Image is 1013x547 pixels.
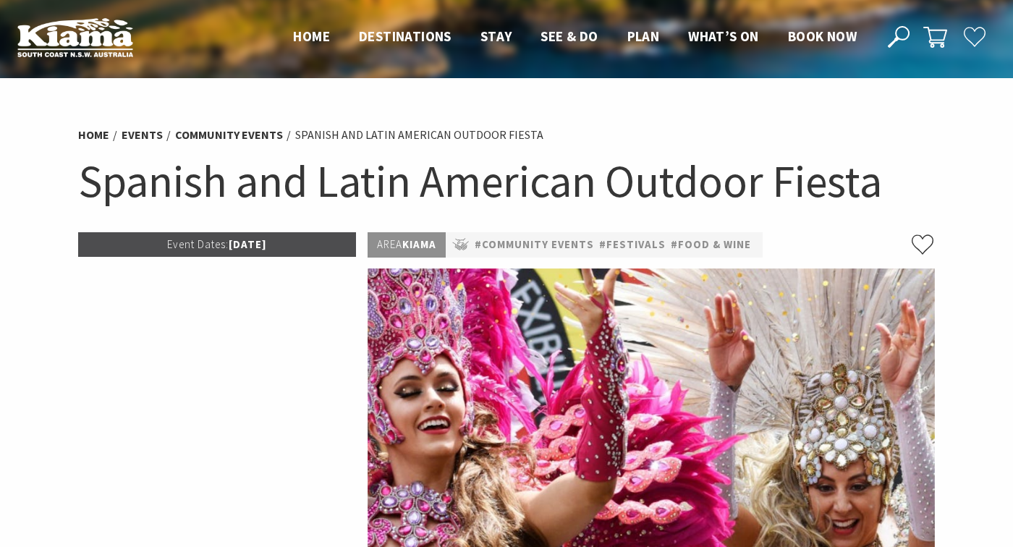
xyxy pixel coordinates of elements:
[78,232,356,257] p: [DATE]
[475,236,594,254] a: #Community Events
[377,237,402,251] span: Area
[295,126,543,145] li: Spanish and Latin American Outdoor Fiesta
[368,232,446,258] p: Kiama
[688,27,759,45] span: What’s On
[359,27,452,45] span: Destinations
[279,25,871,49] nav: Main Menu
[627,27,660,45] span: Plan
[175,127,283,143] a: Community Events
[788,27,857,45] span: Book now
[541,27,598,45] span: See & Do
[167,237,229,251] span: Event Dates:
[671,236,751,254] a: #Food & Wine
[78,127,109,143] a: Home
[599,236,666,254] a: #Festivals
[78,152,935,211] h1: Spanish and Latin American Outdoor Fiesta
[480,27,512,45] span: Stay
[17,17,133,57] img: Kiama Logo
[122,127,163,143] a: Events
[293,27,330,45] span: Home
